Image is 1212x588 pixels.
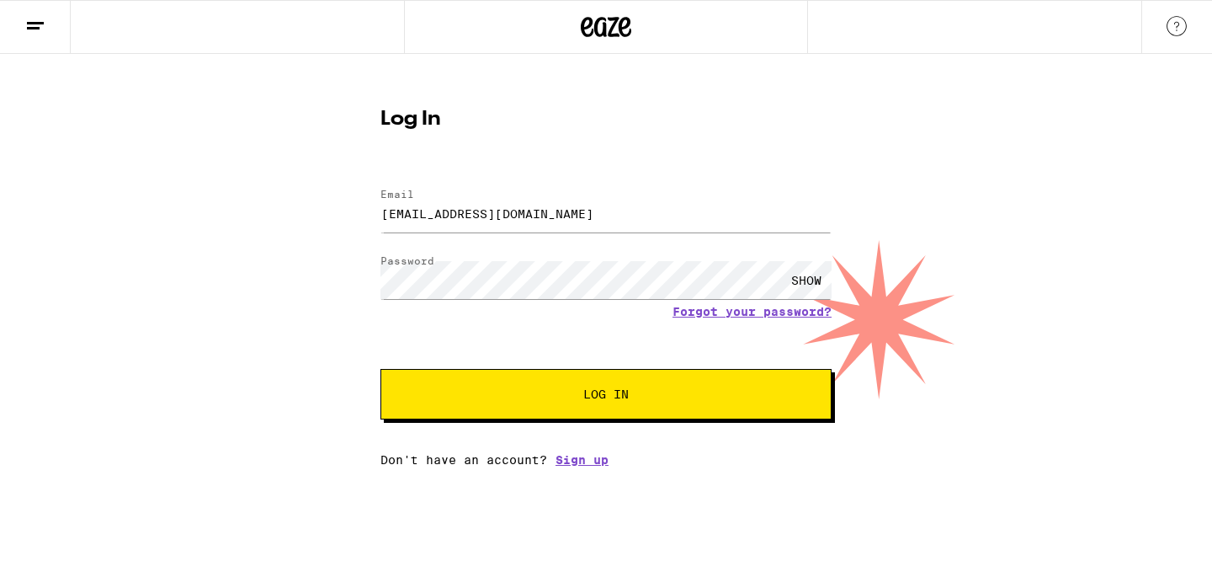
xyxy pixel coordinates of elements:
input: Email [380,195,832,233]
label: Password [380,255,434,266]
a: Sign up [555,453,609,467]
span: Log In [583,388,629,400]
div: Don't have an account? [380,453,832,467]
span: Hi. Need any help? [10,12,121,25]
button: Log In [380,369,832,420]
h1: Log In [380,110,832,130]
a: Forgot your password? [672,305,832,318]
div: SHOW [781,261,832,299]
label: Email [380,189,414,200]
